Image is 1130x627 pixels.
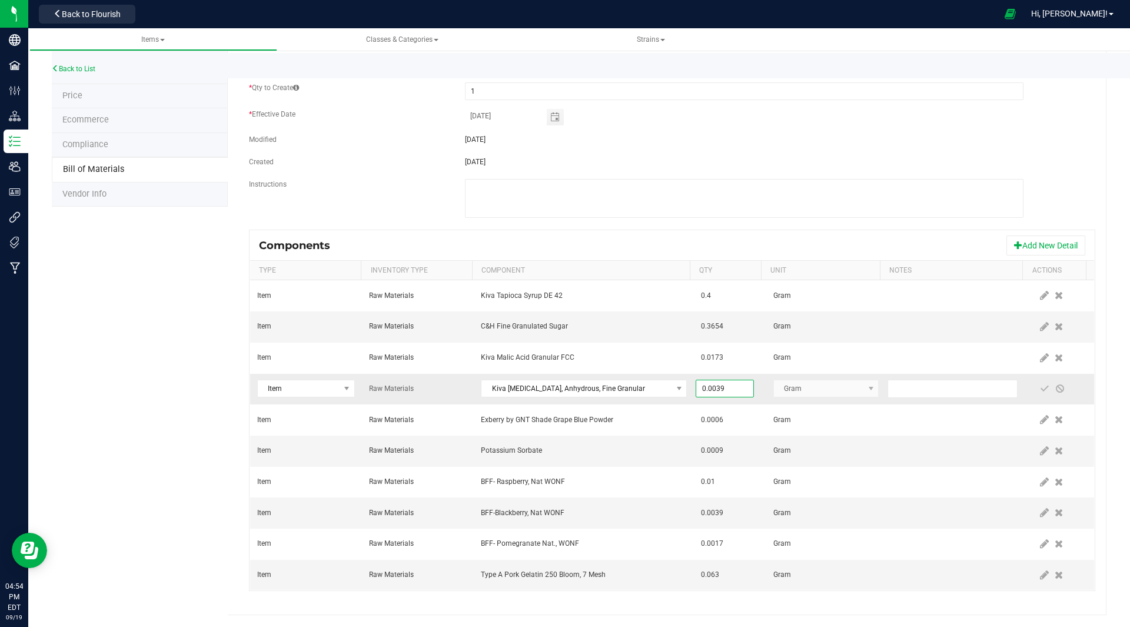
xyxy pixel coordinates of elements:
[249,82,299,93] label: Qty to Create
[249,179,287,190] label: Instructions
[481,539,579,548] span: BFF- Pomegranate Nat., WONF
[250,261,361,281] th: Type
[637,35,665,44] span: Strains
[62,140,108,150] span: Compliance
[141,35,165,44] span: Items
[547,109,564,125] span: Toggle calendar
[257,322,271,330] span: Item
[9,211,21,223] inline-svg: Integrations
[5,581,23,613] p: 04:54 PM EDT
[701,477,715,486] span: 0.01
[249,157,274,167] label: Created
[369,384,414,393] span: Raw Materials
[257,477,271,486] span: Item
[701,570,719,579] span: 0.063
[701,322,723,330] span: 0.3654
[761,261,880,281] th: Unit
[773,446,791,455] span: Gram
[465,135,486,144] span: [DATE]
[481,477,565,486] span: BFF- Raspberry, Nat WONF
[369,353,414,361] span: Raw Materials
[52,65,95,73] a: Back to List
[701,509,723,517] span: 0.0039
[62,91,82,101] span: Price
[369,477,414,486] span: Raw Materials
[465,158,486,166] span: [DATE]
[481,446,542,455] span: Potassium Sorbate
[369,446,414,455] span: Raw Materials
[369,322,414,330] span: Raw Materials
[690,261,761,281] th: Qty
[9,34,21,46] inline-svg: Company
[465,109,547,124] input: null
[5,613,23,622] p: 09/19
[472,261,690,281] th: Component
[1031,9,1108,18] span: Hi, [PERSON_NAME]!
[773,416,791,424] span: Gram
[62,9,121,19] span: Back to Flourish
[997,2,1023,25] span: Open Ecommerce Menu
[773,353,791,361] span: Gram
[62,189,107,199] span: Vendor Info
[481,509,564,517] span: BFF-Blackberry, Nat WONF
[1022,261,1086,281] th: Actions
[9,85,21,97] inline-svg: Configuration
[62,115,109,125] span: Ecommerce
[366,35,438,44] span: Classes & Categories
[361,261,471,281] th: Inventory Type
[9,59,21,71] inline-svg: Facilities
[257,416,271,424] span: Item
[9,237,21,248] inline-svg: Tags
[481,380,672,397] span: Kiva [MEDICAL_DATA], Anhydrous, Fine Granular
[773,291,791,300] span: Gram
[9,186,21,198] inline-svg: User Roles
[257,353,271,361] span: Item
[481,416,613,424] span: Exberry by GNT Shade Grape Blue Powder
[481,353,574,361] span: Kiva Malic Acid Granular FCC
[369,416,414,424] span: Raw Materials
[293,84,299,92] span: The quantity of the item or item variation expected to be created from the component quantities e...
[257,570,271,579] span: Item
[369,291,414,300] span: Raw Materials
[701,539,723,548] span: 0.0017
[481,322,568,330] span: C&H Fine Granulated Sugar
[773,477,791,486] span: Gram
[258,380,340,397] span: Item
[773,570,791,579] span: Gram
[773,509,791,517] span: Gram
[481,291,563,300] span: Kiva Tapioca Syrup DE 42
[63,164,124,174] span: Bill of Materials
[249,109,295,120] label: Effective Date
[249,134,277,145] label: Modified
[701,353,723,361] span: 0.0173
[9,135,21,147] inline-svg: Inventory
[9,161,21,172] inline-svg: Users
[481,570,606,579] span: Type A Pork Gelatin 250 Bloom, 7 Mesh
[701,416,723,424] span: 0.0006
[257,509,271,517] span: Item
[369,539,414,548] span: Raw Materials
[257,539,271,548] span: Item
[701,291,711,300] span: 0.4
[481,380,687,397] span: NO DATA FOUND
[9,110,21,122] inline-svg: Distribution
[1006,235,1085,256] button: Add New Detail
[773,322,791,330] span: Gram
[369,509,414,517] span: Raw Materials
[39,5,135,24] button: Back to Flourish
[62,42,81,52] span: Tag
[9,262,21,274] inline-svg: Manufacturing
[701,446,723,455] span: 0.0009
[369,570,414,579] span: Raw Materials
[257,291,271,300] span: Item
[259,239,339,252] div: Components
[773,539,791,548] span: Gram
[880,261,1022,281] th: Notes
[12,533,47,568] iframe: Resource center
[257,446,271,455] span: Item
